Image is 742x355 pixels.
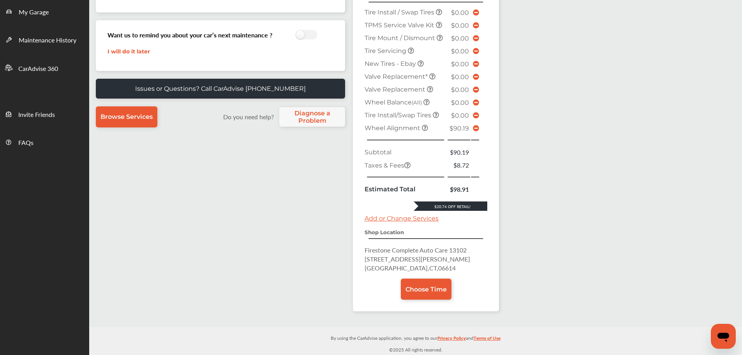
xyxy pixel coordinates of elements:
[451,48,469,55] span: $0.00
[451,73,469,81] span: $0.00
[451,112,469,119] span: $0.00
[219,112,277,121] label: Do you need help?
[18,110,55,120] span: Invite Friends
[19,7,49,18] span: My Garage
[96,106,157,127] a: Browse Services
[451,99,469,106] span: $0.00
[365,245,467,254] span: Firestone Complete Auto Care 13102
[447,159,471,171] td: $8.72
[365,21,436,29] span: TPMS Service Valve Kit
[108,30,272,39] h3: Want us to remind you about your car’s next maintenance ?
[365,254,470,263] span: [STREET_ADDRESS][PERSON_NAME]
[365,229,404,235] strong: Shop Location
[18,138,33,148] span: FAQs
[108,48,150,55] a: I will do it later
[474,334,501,346] a: Terms of Use
[405,286,447,293] span: Choose Time
[401,279,451,300] a: Choose Time
[365,86,427,93] span: Valve Replacement
[365,99,423,106] span: Wheel Balance
[365,111,433,119] span: Tire Install/Swap Tires
[365,34,437,42] span: Tire Mount / Dismount
[711,324,736,349] iframe: Button to launch messaging window
[279,107,345,127] a: Diagnose a Problem
[414,204,487,209] div: $20.74 Off Retail!
[365,162,411,169] span: Taxes & Fees
[363,183,447,196] td: Estimated Total
[365,215,439,222] a: Add or Change Services
[451,9,469,16] span: $0.00
[437,334,466,346] a: Privacy Policy
[449,125,469,132] span: $90.19
[365,263,456,272] span: [GEOGRAPHIC_DATA] , CT , 06614
[89,334,742,342] p: By using the CarAdvise application, you agree to our and
[363,146,447,159] td: Subtotal
[100,113,153,120] span: Browse Services
[365,60,418,67] span: New Tires - Ebay
[365,73,429,80] span: Valve Replacement*
[447,183,471,196] td: $98.91
[412,99,422,106] small: (All)
[283,110,341,124] span: Diagnose a Problem
[365,9,436,16] span: Tire Install / Swap Tires
[365,124,422,132] span: Wheel Alignment
[89,327,742,355] div: © 2025 All rights reserved.
[18,64,58,74] span: CarAdvise 360
[19,35,76,46] span: Maintenance History
[447,146,471,159] td: $90.19
[451,86,469,94] span: $0.00
[135,85,306,92] p: Issues or Questions? Call CarAdvise [PHONE_NUMBER]
[451,22,469,29] span: $0.00
[451,60,469,68] span: $0.00
[0,25,89,53] a: Maintenance History
[451,35,469,42] span: $0.00
[96,79,345,99] a: Issues or Questions? Call CarAdvise [PHONE_NUMBER]
[365,47,408,55] span: Tire Servicing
